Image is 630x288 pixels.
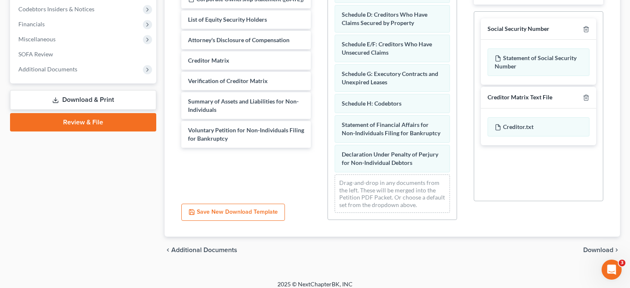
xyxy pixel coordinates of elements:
[583,247,613,253] span: Download
[342,11,427,26] span: Schedule D: Creditors Who Have Claims Secured by Property
[188,36,290,43] span: Attorney's Disclosure of Compensation
[18,5,94,13] span: Codebtors Insiders & Notices
[10,113,156,131] a: Review & File
[188,16,267,23] span: List of Equity Security Holders
[18,51,53,58] span: SOFA Review
[342,70,438,86] span: Schedule G: Executory Contracts and Unexpired Leases
[342,121,440,136] span: Statement of Financial Affairs for Non-Individuals Filing for Bankruptcy
[488,48,589,76] div: Statement of Social Security Number
[188,126,304,142] span: Voluntary Petition for Non-Individuals Filing for Bankruptcy
[488,117,589,136] div: Creditor.txt
[18,20,45,28] span: Financials
[188,57,229,64] span: Creditor Matrix
[335,174,450,213] div: Drag-and-drop in any documents from the left. These will be merged into the Petition PDF Packet. ...
[18,66,77,73] span: Additional Documents
[342,100,401,107] span: Schedule H: Codebtors
[188,77,268,84] span: Verification of Creditor Matrix
[619,260,625,266] span: 3
[188,98,299,113] span: Summary of Assets and Liabilities for Non-Individuals
[18,35,56,43] span: Miscellaneous
[488,93,552,101] div: Creditor Matrix Text File
[181,204,285,221] button: Save New Download Template
[165,247,171,253] i: chevron_left
[171,247,237,253] span: Additional Documents
[342,151,438,166] span: Declaration Under Penalty of Perjury for Non-Individual Debtors
[583,247,620,253] button: Download chevron_right
[342,40,432,56] span: Schedule E/F: Creditors Who Have Unsecured Claims
[602,260,622,280] iframe: Intercom live chat
[12,47,156,62] a: SOFA Review
[165,247,237,253] a: chevron_left Additional Documents
[10,90,156,110] a: Download & Print
[613,247,620,253] i: chevron_right
[488,25,549,33] div: Social Security Number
